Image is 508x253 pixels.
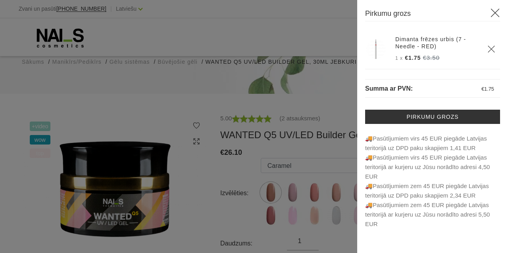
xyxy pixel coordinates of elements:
[365,8,500,21] h3: Pirkumu grozs
[395,36,478,50] a: Dimanta frēzes urbis (7 - Needle - RED)
[395,55,403,61] span: 1 x
[365,85,413,92] span: Summa ar PVN:
[481,86,484,92] span: €
[423,54,440,61] s: €3.50
[405,55,421,61] span: €1.75
[365,134,500,229] p: 🚚Pasūtījumiem virs 45 EUR piegāde Latvijas teritorijā uz DPD paku skapjiem 1,41 EUR 🚚Pasūtī...
[365,110,500,124] a: Pirkumu grozs
[484,86,494,92] span: 1.75
[487,45,495,53] a: Delete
